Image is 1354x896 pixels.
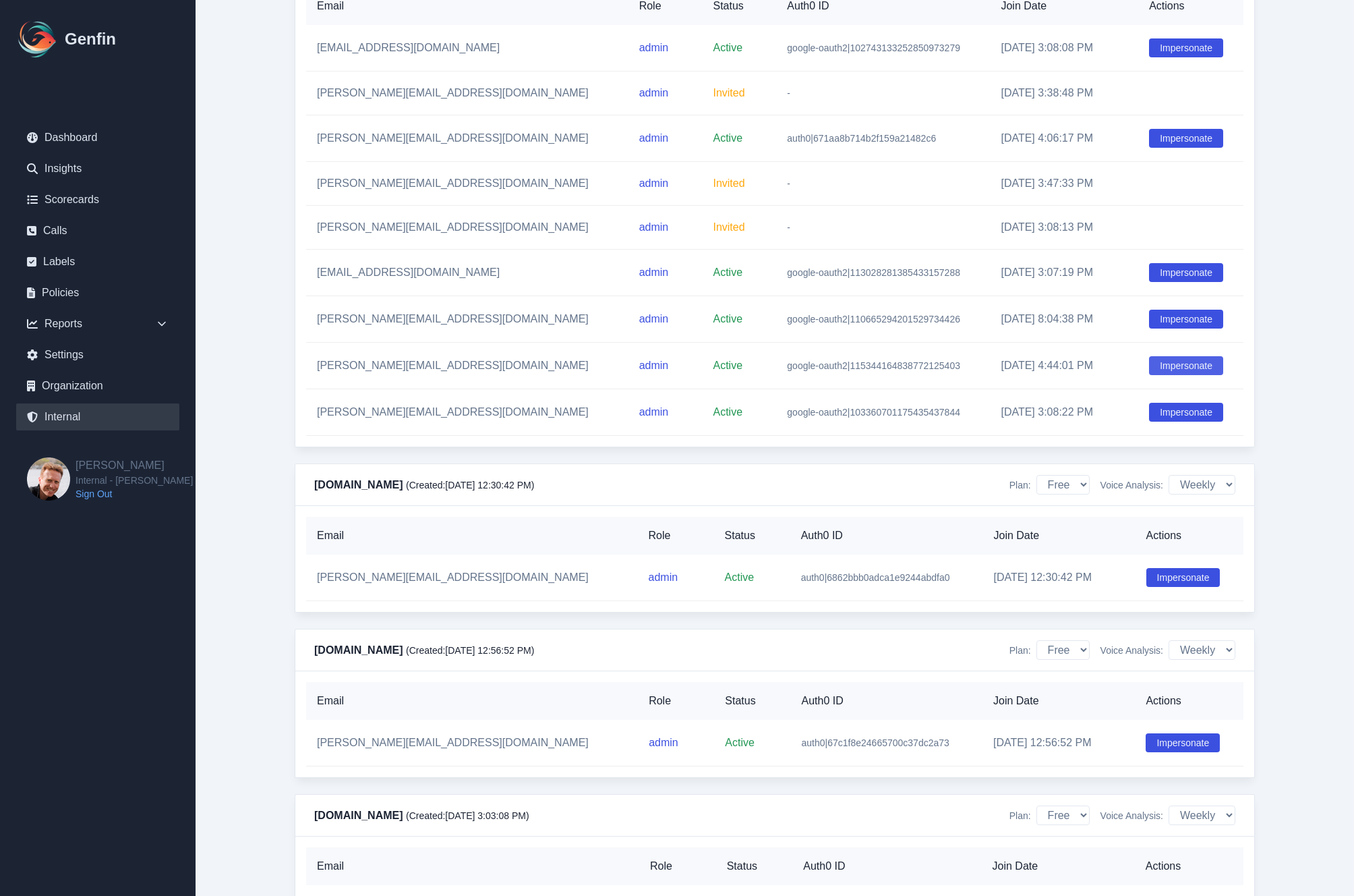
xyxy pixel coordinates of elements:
[990,206,1138,250] td: [DATE] 3:08:13 PM
[406,645,534,656] span: (Created: [DATE] 12:56:52 PM )
[787,88,790,99] span: -
[1149,129,1223,148] button: Impersonate
[983,517,1136,555] th: Join Date
[16,310,179,337] div: Reports
[16,248,179,275] a: Labels
[639,847,716,885] th: Role
[1146,733,1220,752] button: Impersonate
[1136,517,1243,555] th: Actions
[306,250,628,296] td: [EMAIL_ADDRESS][DOMAIN_NAME]
[16,155,179,182] a: Insights
[306,72,628,115] td: [PERSON_NAME][EMAIL_ADDRESS][DOMAIN_NAME]
[801,572,950,583] span: auth0|6862bbb0adca1e9244abdfa0
[406,810,529,821] span: (Created: [DATE] 3:03:08 PM )
[1149,310,1223,329] button: Impersonate
[982,682,1135,720] th: Join Date
[982,847,1135,885] th: Join Date
[1009,478,1031,492] span: Plan:
[16,279,179,306] a: Policies
[306,389,628,436] td: [PERSON_NAME][EMAIL_ADDRESS][DOMAIN_NAME]
[1009,809,1031,822] span: Plan:
[982,720,1135,766] td: [DATE] 12:56:52 PM
[787,133,936,144] span: auth0|671aa8b714b2f159a21482c6
[16,124,179,151] a: Dashboard
[990,389,1138,436] td: [DATE] 3:08:22 PM
[649,571,678,583] span: admin
[990,25,1138,72] td: [DATE] 3:08:08 PM
[714,682,790,720] th: Status
[306,555,638,601] td: [PERSON_NAME][EMAIL_ADDRESS][DOMAIN_NAME]
[639,313,669,325] span: admin
[787,43,960,53] span: google-oauth2|102743133252850973279
[306,25,628,72] td: [EMAIL_ADDRESS][DOMAIN_NAME]
[639,42,669,53] span: admin
[1146,568,1220,587] button: Impersonate
[639,87,669,99] span: admin
[1149,356,1223,375] button: Impersonate
[1100,809,1163,822] span: Voice Analysis:
[725,737,755,748] span: Active
[639,267,669,278] span: admin
[787,178,790,189] span: -
[638,517,714,555] th: Role
[314,808,529,824] h4: [DOMAIN_NAME]
[990,72,1138,115] td: [DATE] 3:38:48 PM
[306,720,638,766] td: [PERSON_NAME][EMAIL_ADDRESS][DOMAIN_NAME]
[306,343,628,389] td: [PERSON_NAME][EMAIL_ADDRESS][DOMAIN_NAME]
[787,267,960,278] span: google-oauth2|113028281385433157288
[306,115,628,162] td: [PERSON_NAME][EMAIL_ADDRESS][DOMAIN_NAME]
[76,457,193,474] h2: [PERSON_NAME]
[406,480,534,491] span: (Created: [DATE] 12:30:42 PM )
[990,296,1138,343] td: [DATE] 8:04:38 PM
[790,517,983,555] th: Auth0 ID
[639,177,669,189] span: admin
[725,571,755,583] span: Active
[713,42,742,53] span: Active
[306,296,628,343] td: [PERSON_NAME][EMAIL_ADDRESS][DOMAIN_NAME]
[791,682,982,720] th: Auth0 ID
[314,477,534,493] h4: [DOMAIN_NAME]
[16,341,179,368] a: Settings
[16,372,179,399] a: Organization
[713,406,742,418] span: Active
[714,517,790,555] th: Status
[639,360,669,371] span: admin
[713,267,742,278] span: Active
[306,847,639,885] th: Email
[649,737,678,748] span: admin
[16,217,179,244] a: Calls
[990,115,1138,162] td: [DATE] 4:06:17 PM
[16,186,179,213] a: Scorecards
[639,406,669,418] span: admin
[639,221,669,233] span: admin
[306,206,628,250] td: [PERSON_NAME][EMAIL_ADDRESS][DOMAIN_NAME]
[990,343,1138,389] td: [DATE] 4:44:01 PM
[16,18,59,61] img: Logo
[1009,644,1031,657] span: Plan:
[1135,682,1243,720] th: Actions
[306,162,628,206] td: [PERSON_NAME][EMAIL_ADDRESS][DOMAIN_NAME]
[638,682,714,720] th: Role
[787,360,960,371] span: google-oauth2|115344164838772125403
[65,28,116,50] h1: Genfin
[713,177,744,189] span: Invited
[713,87,744,99] span: Invited
[990,162,1138,206] td: [DATE] 3:47:33 PM
[792,847,981,885] th: Auth0 ID
[16,403,179,430] a: Internal
[713,360,742,371] span: Active
[76,487,193,501] a: Sign Out
[713,132,742,144] span: Active
[306,682,638,720] th: Email
[1100,644,1163,657] span: Voice Analysis:
[306,517,638,555] th: Email
[1149,38,1223,57] button: Impersonate
[990,250,1138,296] td: [DATE] 3:07:19 PM
[1100,478,1163,492] span: Voice Analysis:
[787,407,960,418] span: google-oauth2|103360701175435437844
[1149,403,1223,422] button: Impersonate
[787,222,790,233] span: -
[314,642,534,659] h4: [DOMAIN_NAME]
[1135,847,1243,885] th: Actions
[76,474,193,487] span: Internal - [PERSON_NAME]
